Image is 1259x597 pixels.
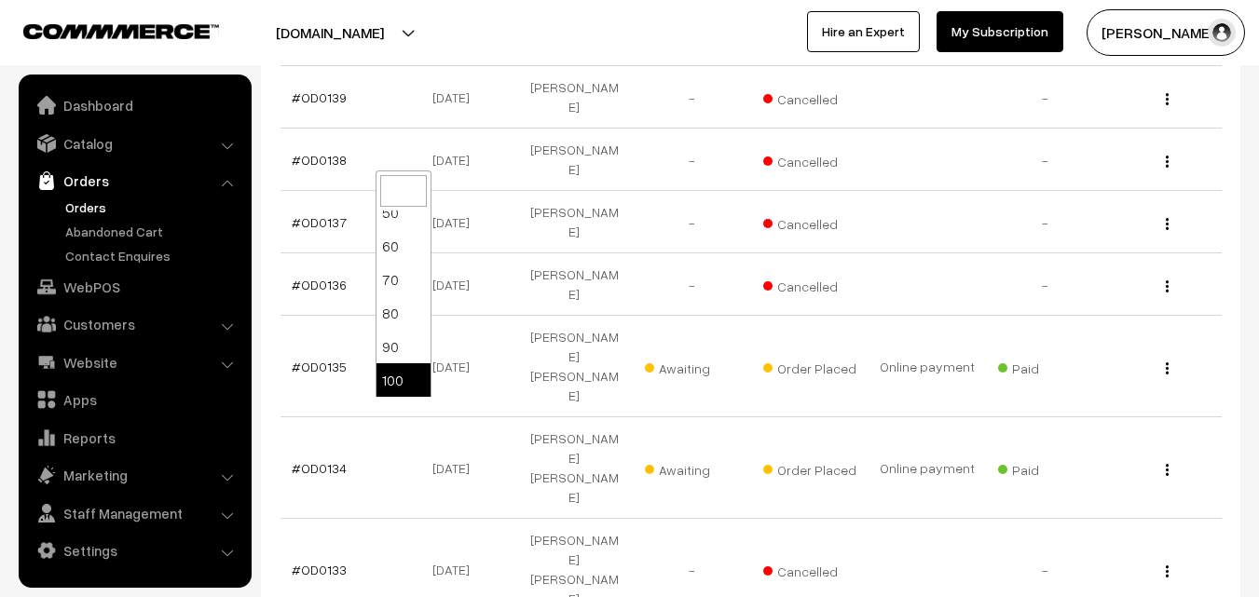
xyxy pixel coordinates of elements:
td: - [633,129,750,191]
span: Awaiting [645,455,738,480]
img: Menu [1166,93,1169,105]
a: Customers [23,307,245,341]
img: user [1208,19,1236,47]
td: [PERSON_NAME] [515,253,633,316]
a: Catalog [23,127,245,160]
img: Menu [1166,565,1169,577]
a: #OD0138 [292,152,347,168]
span: Order Placed [763,455,856,480]
img: COMMMERCE [23,24,219,38]
a: My Subscription [937,11,1063,52]
td: [PERSON_NAME] [515,191,633,253]
td: Online payment [869,417,986,519]
td: - [986,253,1103,316]
span: Cancelled [763,272,856,296]
td: [PERSON_NAME] [PERSON_NAME] [515,316,633,417]
a: Settings [23,534,245,567]
a: Apps [23,383,245,416]
button: [PERSON_NAME] [1087,9,1245,56]
td: - [986,191,1103,253]
td: [PERSON_NAME] [PERSON_NAME] [515,417,633,519]
a: #OD0134 [292,460,347,476]
a: COMMMERCE [23,19,186,41]
td: - [633,253,750,316]
li: 100 [376,363,431,397]
td: Online payment [869,316,986,417]
span: Cancelled [763,147,856,171]
img: Menu [1166,280,1169,292]
span: Cancelled [763,210,856,234]
a: Hire an Expert [807,11,920,52]
li: 50 [376,196,431,229]
a: WebPOS [23,270,245,304]
td: [DATE] [398,191,515,253]
li: 60 [376,229,431,263]
a: Orders [61,197,245,217]
a: Contact Enquires [61,246,245,265]
td: - [633,66,750,129]
a: Abandoned Cart [61,222,245,241]
a: #OD0137 [292,214,347,230]
span: Paid [998,455,1091,480]
span: Paid [998,354,1091,378]
span: Order Placed [763,354,856,378]
a: Website [23,346,245,379]
td: - [633,191,750,253]
a: Reports [23,421,245,455]
td: [DATE] [398,66,515,129]
a: #OD0136 [292,277,347,292]
li: 90 [376,330,431,363]
img: Menu [1166,464,1169,476]
a: Staff Management [23,496,245,530]
a: Dashboard [23,88,245,122]
a: Orders [23,164,245,197]
td: [DATE] [398,417,515,519]
a: #OD0133 [292,562,347,577]
span: Cancelled [763,85,856,109]
td: [DATE] [398,253,515,316]
td: - [986,129,1103,191]
td: [PERSON_NAME] [515,129,633,191]
td: - [986,66,1103,129]
img: Menu [1166,156,1169,168]
li: 80 [376,296,431,330]
td: [DATE] [398,316,515,417]
td: [DATE] [398,129,515,191]
span: Cancelled [763,557,856,581]
a: #OD0135 [292,359,347,374]
img: Menu [1166,218,1169,230]
td: [PERSON_NAME] [515,66,633,129]
a: Marketing [23,458,245,492]
img: Menu [1166,362,1169,374]
span: Awaiting [645,354,738,378]
li: 70 [376,263,431,296]
button: [DOMAIN_NAME] [211,9,449,56]
a: #OD0139 [292,89,347,105]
